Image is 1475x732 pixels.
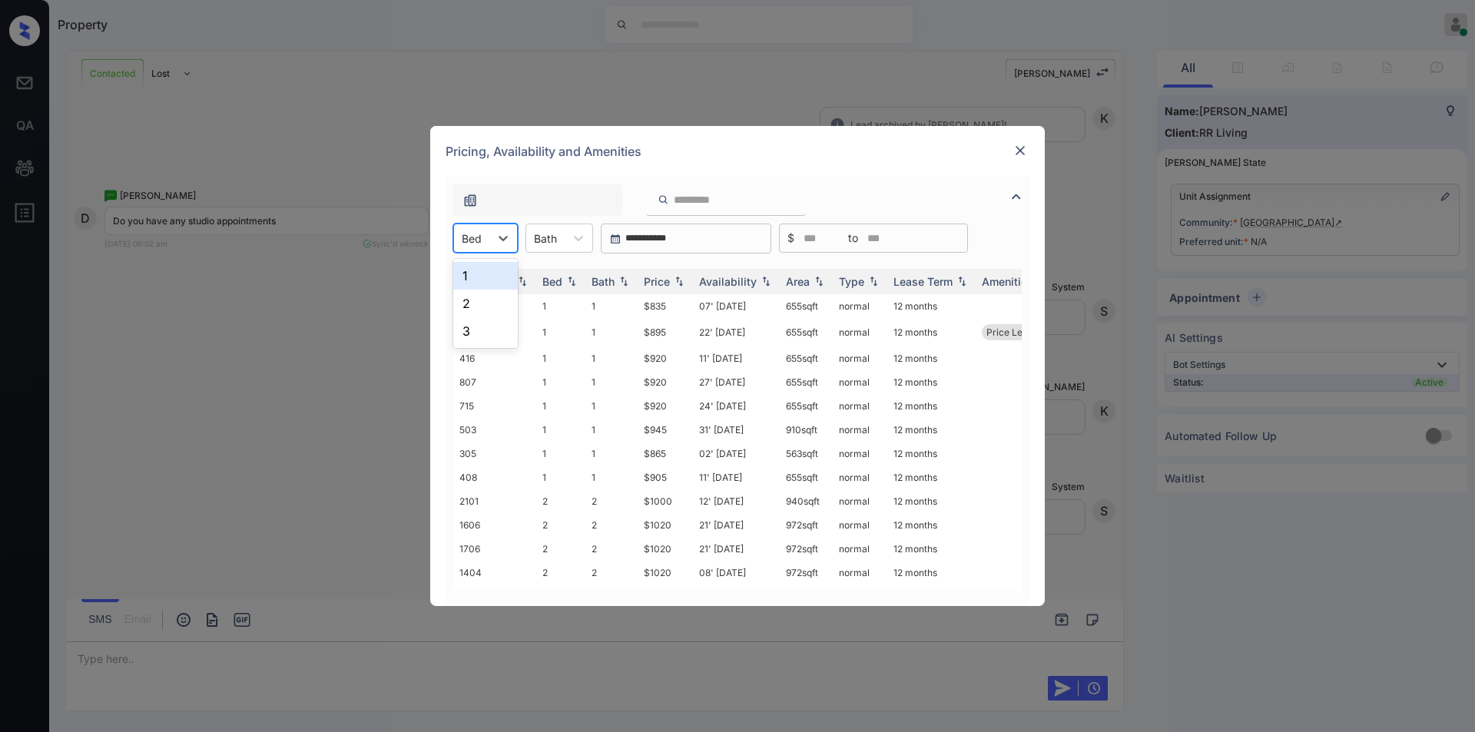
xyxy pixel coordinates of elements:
[693,513,780,537] td: 21' [DATE]
[780,465,833,489] td: 655 sqft
[786,275,810,288] div: Area
[693,318,780,346] td: 22' [DATE]
[887,418,976,442] td: 12 months
[833,561,887,585] td: normal
[887,394,976,418] td: 12 months
[887,318,976,346] td: 12 months
[638,513,693,537] td: $1020
[536,370,585,394] td: 1
[833,465,887,489] td: normal
[833,513,887,537] td: normal
[839,275,864,288] div: Type
[585,418,638,442] td: 1
[833,418,887,442] td: normal
[585,294,638,318] td: 1
[833,442,887,465] td: normal
[536,489,585,513] td: 2
[585,394,638,418] td: 1
[1007,187,1026,206] img: icon-zuma
[585,537,638,561] td: 2
[887,442,976,465] td: 12 months
[585,318,638,346] td: 1
[780,418,833,442] td: 910 sqft
[585,585,638,608] td: 2
[638,585,693,608] td: $1020
[780,537,833,561] td: 972 sqft
[693,370,780,394] td: 27' [DATE]
[638,418,693,442] td: $945
[887,585,976,608] td: 12 months
[536,585,585,608] td: 2
[833,394,887,418] td: normal
[585,513,638,537] td: 2
[585,561,638,585] td: 2
[536,418,585,442] td: 1
[453,418,536,442] td: 503
[693,489,780,513] td: 12' [DATE]
[780,561,833,585] td: 972 sqft
[453,290,518,317] div: 2
[780,394,833,418] td: 655 sqft
[887,489,976,513] td: 12 months
[536,465,585,489] td: 1
[638,394,693,418] td: $920
[671,277,687,287] img: sorting
[693,537,780,561] td: 21' [DATE]
[787,230,794,247] span: $
[536,561,585,585] td: 2
[693,418,780,442] td: 31' [DATE]
[638,346,693,370] td: $920
[453,513,536,537] td: 1606
[833,370,887,394] td: normal
[638,489,693,513] td: $1000
[1013,143,1028,158] img: close
[592,275,615,288] div: Bath
[453,370,536,394] td: 807
[758,277,774,287] img: sorting
[887,513,976,537] td: 12 months
[699,275,757,288] div: Availability
[453,346,536,370] td: 416
[893,275,953,288] div: Lease Term
[887,561,976,585] td: 12 months
[536,442,585,465] td: 1
[693,294,780,318] td: 07' [DATE]
[638,561,693,585] td: $1020
[693,394,780,418] td: 24' [DATE]
[453,442,536,465] td: 305
[536,346,585,370] td: 1
[780,346,833,370] td: 655 sqft
[693,561,780,585] td: 08' [DATE]
[693,346,780,370] td: 11' [DATE]
[536,318,585,346] td: 1
[848,230,858,247] span: to
[542,275,562,288] div: Bed
[833,585,887,608] td: normal
[585,346,638,370] td: 1
[638,442,693,465] td: $865
[536,513,585,537] td: 2
[833,537,887,561] td: normal
[780,318,833,346] td: 655 sqft
[430,126,1045,177] div: Pricing, Availability and Amenities
[638,294,693,318] td: $835
[693,585,780,608] td: 10' [DATE]
[616,277,631,287] img: sorting
[515,277,530,287] img: sorting
[693,465,780,489] td: 11' [DATE]
[536,537,585,561] td: 2
[536,394,585,418] td: 1
[585,370,638,394] td: 1
[887,537,976,561] td: 12 months
[638,537,693,561] td: $1020
[887,370,976,394] td: 12 months
[644,275,670,288] div: Price
[887,294,976,318] td: 12 months
[887,346,976,370] td: 12 months
[462,193,478,208] img: icon-zuma
[780,370,833,394] td: 655 sqft
[866,277,881,287] img: sorting
[780,489,833,513] td: 940 sqft
[833,346,887,370] td: normal
[585,442,638,465] td: 1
